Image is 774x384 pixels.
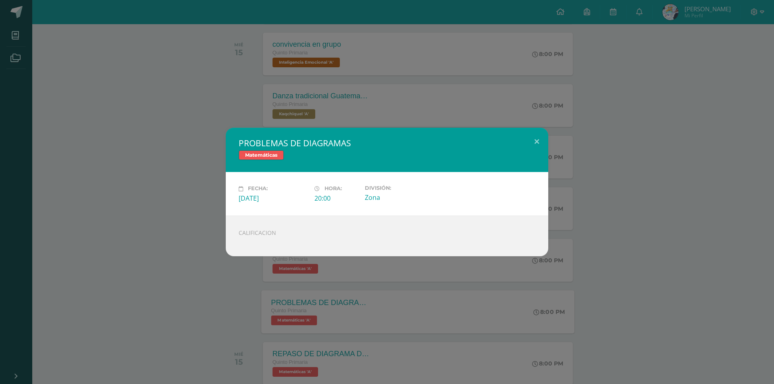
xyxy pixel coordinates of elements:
[239,150,284,160] span: Matemáticas
[365,185,434,191] label: División:
[525,128,548,155] button: Close (Esc)
[314,194,358,203] div: 20:00
[365,193,434,202] div: Zona
[239,194,308,203] div: [DATE]
[248,186,268,192] span: Fecha:
[226,216,548,256] div: CALIFICACION
[325,186,342,192] span: Hora:
[239,137,535,149] h2: PROBLEMAS DE DIAGRAMAS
